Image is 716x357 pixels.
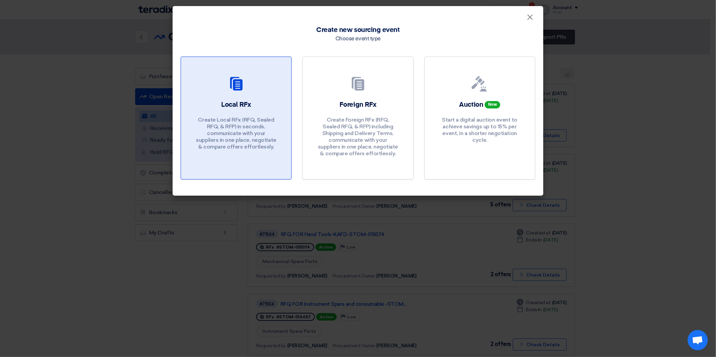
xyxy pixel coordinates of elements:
div: Choose event type [335,35,381,43]
a: Local RFx Create Local RFx (RFQ, Sealed RFQ, & RFP) in seconds, communicate with your suppliers i... [181,57,292,180]
a: Auction New Start a digital auction event to achieve savings up to 15% per event, in a shorter ne... [424,57,535,180]
span: New [485,101,500,108]
p: Start a digital auction event to achieve savings up to 15% per event, in a shorter negotiation cy... [439,117,520,143]
a: Foreign RFx Create Foreign RFx (RFQ, Sealed RFQ, & RFP) including Shipping and Delivery Terms, co... [302,57,413,180]
button: Close [521,11,539,24]
span: × [527,12,533,26]
h2: Foreign RFx [339,100,377,109]
p: Create Local RFx (RFQ, Sealed RFQ, & RFP) in seconds, communicate with your suppliers in one plac... [196,117,277,150]
span: Create new sourcing event [316,25,399,35]
p: Create Foreign RFx (RFQ, Sealed RFQ, & RFP) including Shipping and Delivery Terms, communicate wi... [318,117,398,157]
span: Auction [459,101,483,108]
div: Open chat [688,330,708,350]
h2: Local RFx [221,100,251,109]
